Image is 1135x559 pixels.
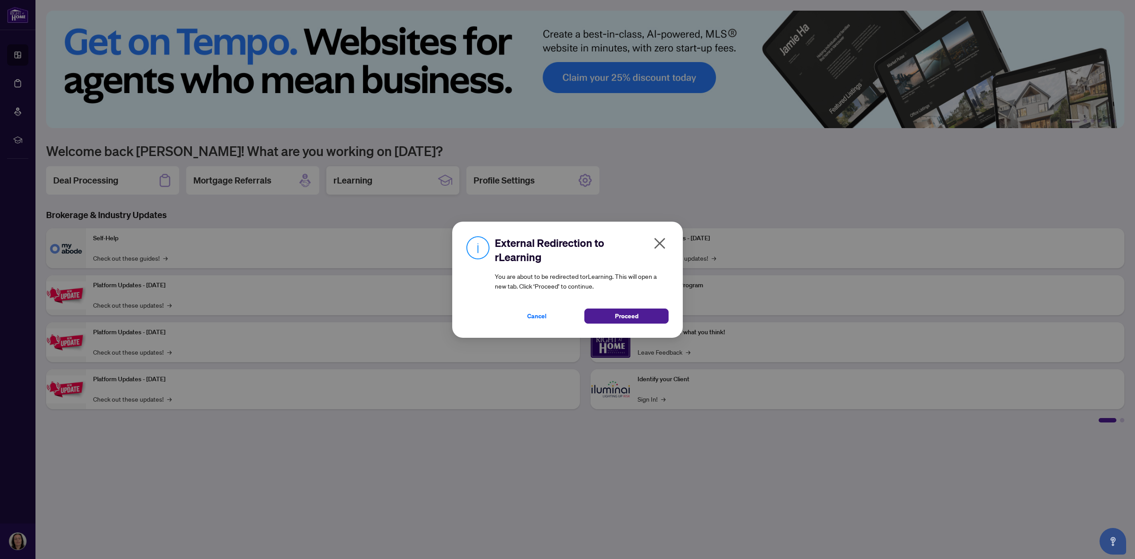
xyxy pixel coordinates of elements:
[495,236,669,264] h2: External Redirection to rLearning
[615,309,638,323] span: Proceed
[584,309,669,324] button: Proceed
[1100,528,1126,555] button: Open asap
[495,309,579,324] button: Cancel
[495,236,669,324] div: You are about to be redirected to rLearning . This will open a new tab. Click ‘Proceed’ to continue.
[653,236,667,250] span: close
[466,236,489,259] img: Info Icon
[527,309,547,323] span: Cancel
